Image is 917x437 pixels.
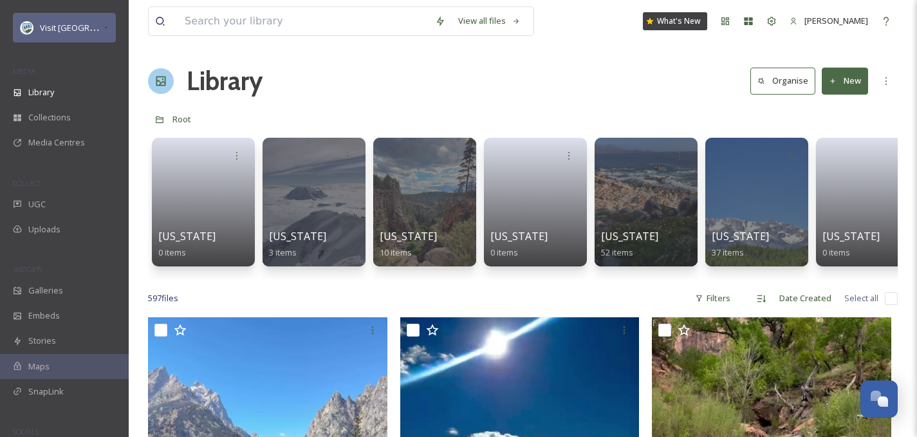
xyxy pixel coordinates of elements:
[601,230,658,258] a: [US_STATE]52 items
[40,21,163,33] span: Visit [GEOGRAPHIC_DATA] Parks
[13,427,39,436] span: SOCIALS
[172,113,191,125] span: Root
[187,62,263,100] a: Library
[822,246,850,258] span: 0 items
[822,229,880,243] span: [US_STATE]
[490,229,548,243] span: [US_STATE]
[21,21,33,34] img: download.png
[158,229,216,243] span: [US_STATE]
[860,380,898,418] button: Open Chat
[28,198,46,210] span: UGC
[269,230,326,258] a: [US_STATE]3 items
[13,265,42,274] span: WIDGETS
[601,246,633,258] span: 52 items
[689,286,737,311] div: Filters
[380,229,437,243] span: [US_STATE]
[158,230,216,258] a: [US_STATE]0 items
[158,246,186,258] span: 0 items
[783,8,875,33] a: [PERSON_NAME]
[712,246,744,258] span: 37 items
[172,111,191,127] a: Root
[148,292,178,304] span: 597 file s
[380,246,412,258] span: 10 items
[28,386,64,398] span: SnapLink
[822,68,868,94] button: New
[269,246,297,258] span: 3 items
[28,360,50,373] span: Maps
[380,230,437,258] a: [US_STATE]10 items
[773,286,838,311] div: Date Created
[712,230,769,258] a: [US_STATE]37 items
[28,335,56,347] span: Stories
[28,86,54,98] span: Library
[750,68,815,94] button: Organise
[643,12,707,30] a: What's New
[28,223,60,236] span: Uploads
[178,7,429,35] input: Search your library
[712,229,769,243] span: [US_STATE]
[28,310,60,322] span: Embeds
[269,229,326,243] span: [US_STATE]
[822,230,880,258] a: [US_STATE]0 items
[804,15,868,26] span: [PERSON_NAME]
[490,230,548,258] a: [US_STATE]0 items
[28,111,71,124] span: Collections
[13,66,35,76] span: MEDIA
[490,246,518,258] span: 0 items
[601,229,658,243] span: [US_STATE]
[844,292,878,304] span: Select all
[28,284,63,297] span: Galleries
[452,8,527,33] a: View all files
[13,178,41,188] span: COLLECT
[28,136,85,149] span: Media Centres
